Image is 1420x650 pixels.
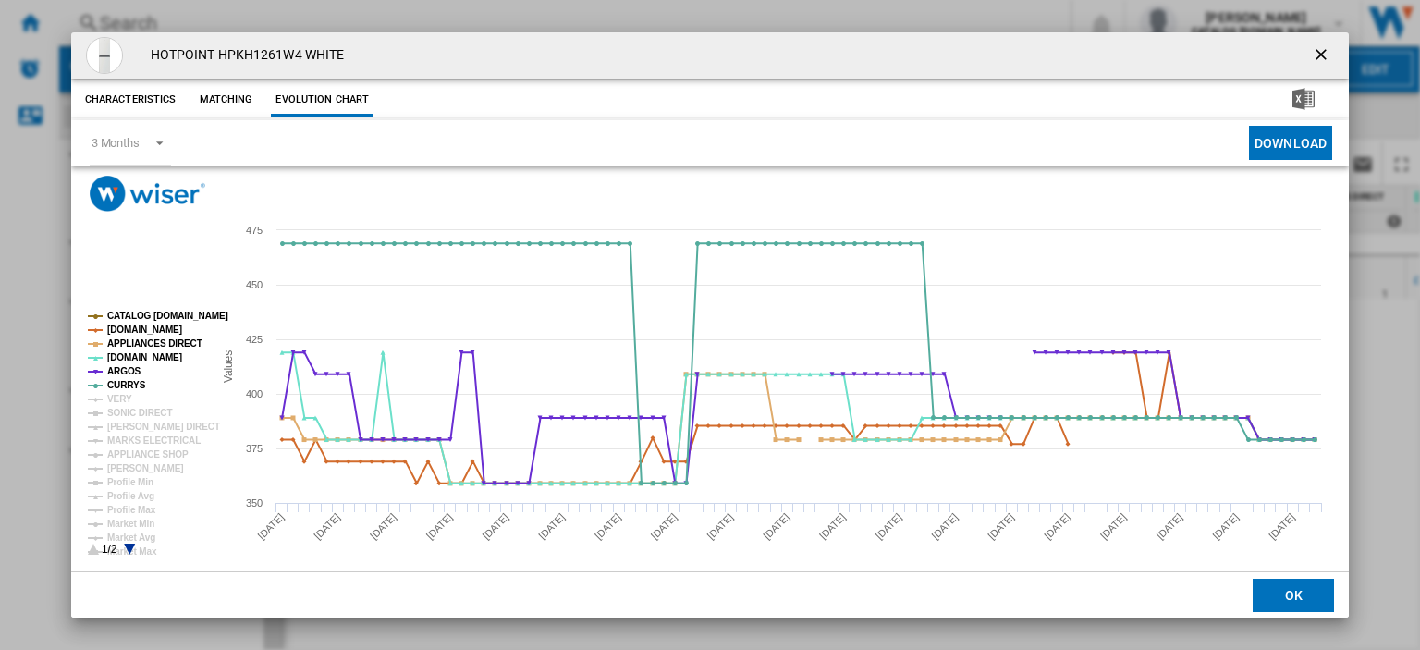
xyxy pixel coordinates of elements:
[80,83,181,117] button: Characteristics
[246,334,263,345] tspan: 425
[1098,511,1129,542] tspan: [DATE]
[107,491,154,501] tspan: Profile Avg
[107,519,154,529] tspan: Market Min
[107,422,220,432] tspan: [PERSON_NAME] DIRECT
[107,435,201,446] tspan: MARKS ELECTRICAL
[107,366,141,376] tspan: ARGOS
[107,352,182,362] tspan: [DOMAIN_NAME]
[107,311,228,321] tspan: CATALOG [DOMAIN_NAME]
[102,543,117,556] text: 1/2
[874,511,904,542] tspan: [DATE]
[246,279,263,290] tspan: 450
[536,511,567,542] tspan: [DATE]
[480,511,510,542] tspan: [DATE]
[141,46,345,65] h4: HOTPOINT HPKH1261W4 WHITE
[71,32,1349,618] md-dialog: Product popup
[1267,511,1297,542] tspan: [DATE]
[649,511,679,542] tspan: [DATE]
[107,394,132,404] tspan: VERY
[1249,126,1332,160] button: Download
[107,477,153,487] tspan: Profile Min
[985,511,1016,542] tspan: [DATE]
[107,325,182,335] tspan: [DOMAIN_NAME]
[1263,83,1344,117] button: Download in Excel
[107,338,202,349] tspan: APPLIANCES DIRECT
[246,497,263,509] tspan: 350
[271,83,373,117] button: Evolution chart
[107,449,189,460] tspan: APPLIANCE SHOP
[107,505,156,515] tspan: Profile Max
[246,388,263,399] tspan: 400
[107,546,157,557] tspan: Market Max
[1210,511,1241,542] tspan: [DATE]
[1042,511,1072,542] tspan: [DATE]
[1292,88,1315,110] img: excel-24x24.png
[255,511,286,542] tspan: [DATE]
[90,176,205,212] img: logo_wiser_300x94.png
[929,511,960,542] tspan: [DATE]
[312,511,342,542] tspan: [DATE]
[107,533,155,543] tspan: Market Avg
[246,225,263,236] tspan: 475
[86,37,123,74] img: 869991702440.jpg
[221,350,234,383] tspan: Values
[107,380,146,390] tspan: CURRYS
[107,463,184,473] tspan: [PERSON_NAME]
[1304,37,1341,74] button: getI18NText('BUTTONS.CLOSE_DIALOG')
[1253,578,1334,611] button: OK
[246,443,263,454] tspan: 375
[1154,511,1184,542] tspan: [DATE]
[368,511,398,542] tspan: [DATE]
[107,408,172,418] tspan: SONIC DIRECT
[424,511,455,542] tspan: [DATE]
[1312,45,1334,67] ng-md-icon: getI18NText('BUTTONS.CLOSE_DIALOG')
[704,511,735,542] tspan: [DATE]
[817,511,848,542] tspan: [DATE]
[761,511,791,542] tspan: [DATE]
[92,136,140,150] div: 3 Months
[185,83,266,117] button: Matching
[593,511,623,542] tspan: [DATE]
